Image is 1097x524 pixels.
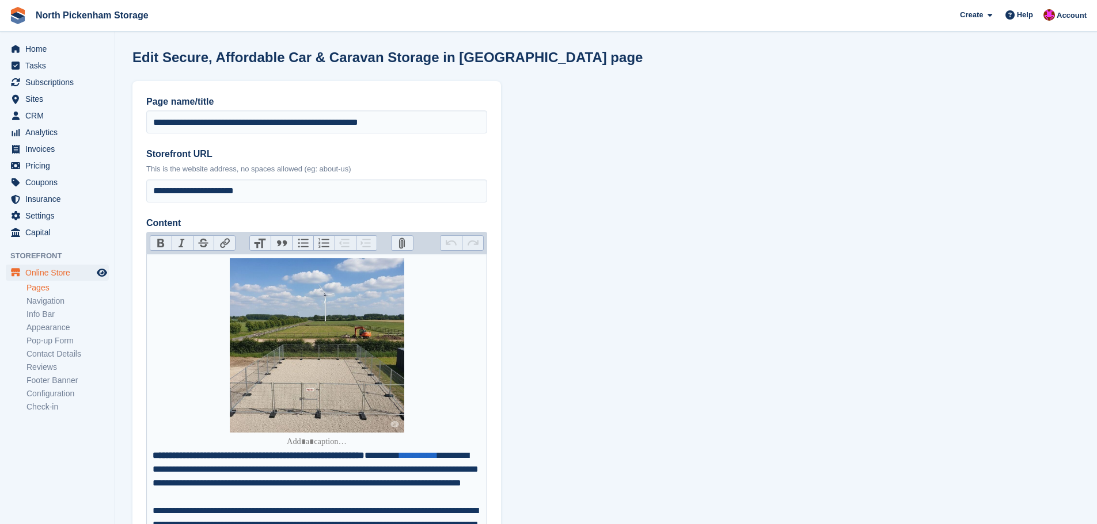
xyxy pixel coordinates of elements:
span: Storefront [10,250,115,262]
span: Capital [25,224,94,240]
a: menu [6,191,109,207]
h1: Edit Secure, Affordable Car & Caravan Storage in [GEOGRAPHIC_DATA] page [132,49,643,65]
a: Footer Banner [26,375,109,386]
a: menu [6,91,109,107]
label: Storefront URL [146,147,487,161]
a: menu [6,174,109,190]
span: Sites [25,91,94,107]
a: menu [6,224,109,240]
button: Redo [462,236,483,251]
button: Undo [441,236,462,251]
a: menu [6,208,109,224]
button: Bullets [292,236,313,251]
a: Appearance [26,322,109,333]
button: Strikethrough [193,236,214,251]
button: Attach Files [392,236,413,251]
span: Online Store [25,265,94,281]
img: Dylan Taylor [1043,9,1055,21]
a: Reviews [26,362,109,373]
span: Coupons [25,174,94,190]
span: Tasks [25,58,94,74]
a: menu [6,108,109,124]
button: Quote [271,236,292,251]
a: North Pickenham Storage [31,6,153,25]
span: Home [25,41,94,57]
button: Bold [150,236,172,251]
a: Contact Details [26,349,109,359]
a: Navigation [26,296,109,307]
img: +SzZ2FAAAABklEQVQDADhMO2iFpsnWAAAAAElFTkSuQmCC [230,258,404,433]
span: Analytics [25,124,94,140]
span: Insurance [25,191,94,207]
a: menu [6,74,109,90]
a: menu [6,158,109,174]
button: Heading [250,236,271,251]
span: Subscriptions [25,74,94,90]
a: Info Bar [26,309,109,320]
a: Pop-up Form [26,335,109,346]
button: Increase Level [356,236,377,251]
a: menu [6,141,109,157]
a: Preview store [95,266,109,280]
a: menu [6,58,109,74]
button: Numbers [313,236,335,251]
img: stora-icon-8386f47178a22dfd0bd8f6a31ec36ba5ce8667c1dd55bd0f319d3a0aa187defe.svg [9,7,26,24]
button: Italic [172,236,193,251]
span: Pricing [25,158,94,174]
a: Check-in [26,401,109,412]
span: Help [1017,9,1033,21]
span: Create [960,9,983,21]
label: Content [146,216,487,230]
a: Configuration [26,388,109,399]
span: CRM [25,108,94,124]
label: Page name/title [146,95,487,109]
button: Decrease Level [335,236,356,251]
span: Account [1057,10,1087,21]
span: Settings [25,208,94,224]
a: menu [6,124,109,140]
a: Pages [26,282,109,293]
button: Link [214,236,235,251]
a: menu [6,41,109,57]
span: Invoices [25,141,94,157]
a: menu [6,265,109,281]
p: This is the website address, no spaces allowed (eg: about-us) [146,163,487,175]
